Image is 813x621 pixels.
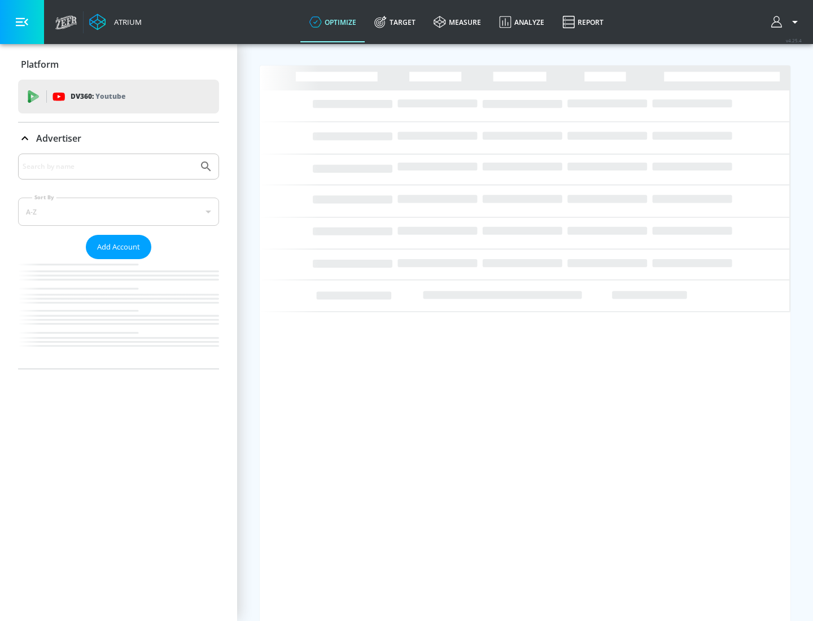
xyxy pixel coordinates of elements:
div: Platform [18,49,219,80]
a: Analyze [490,2,553,42]
a: Atrium [89,14,142,30]
p: Youtube [95,90,125,102]
p: DV360: [71,90,125,103]
div: A-Z [18,198,219,226]
div: Advertiser [18,123,219,154]
label: Sort By [32,194,56,201]
input: Search by name [23,159,194,174]
a: optimize [300,2,365,42]
div: Atrium [110,17,142,27]
span: v 4.25.4 [786,37,802,43]
button: Add Account [86,235,151,259]
p: Platform [21,58,59,71]
a: measure [425,2,490,42]
nav: list of Advertiser [18,259,219,369]
div: Advertiser [18,154,219,369]
p: Advertiser [36,132,81,145]
div: DV360: Youtube [18,80,219,113]
a: Report [553,2,613,42]
a: Target [365,2,425,42]
span: Add Account [97,240,140,253]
